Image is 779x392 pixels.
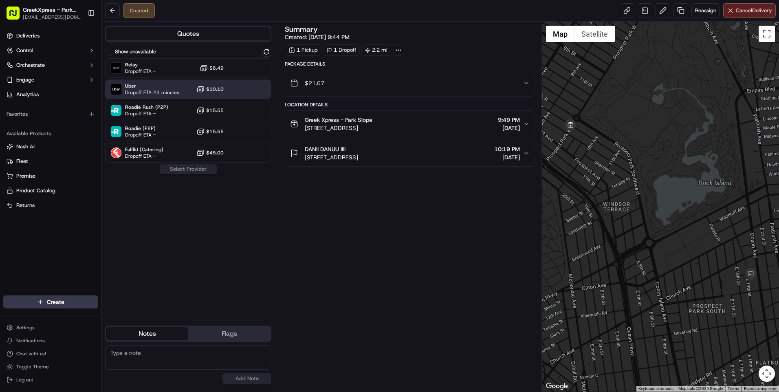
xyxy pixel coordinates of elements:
div: Location Details [285,101,535,108]
div: We're available if you need us! [37,86,112,92]
button: GreekXpress - Park Slope[EMAIL_ADDRESS][DOMAIN_NAME] [3,3,84,23]
span: Relay [125,62,156,68]
span: DANII DANUU IIII [305,145,345,153]
h3: Summary [285,26,318,33]
span: Returns [16,202,35,209]
button: Log out [3,374,98,385]
span: Toggle Theme [16,363,49,370]
img: 8016278978528_b943e370aa5ada12b00a_72.png [17,78,32,92]
div: Past conversations [8,106,55,112]
img: Nash [8,8,24,24]
span: Settings [16,324,35,331]
span: Promise [16,172,35,180]
p: Welcome 👋 [8,33,148,46]
div: 💻 [69,161,75,167]
button: Toggle Theme [3,361,98,372]
span: [DATE] [498,124,520,132]
button: Returns [3,199,98,212]
button: Product Catalog [3,184,98,197]
span: GreekXpress - Park Slope [23,6,81,14]
span: Pylon [81,180,99,186]
a: Product Catalog [7,187,95,194]
input: Got a question? Start typing here... [21,53,147,61]
label: Show unavailable [115,48,156,55]
div: 2.2 mi [361,44,391,56]
button: Notes [106,327,188,340]
span: [DATE] 9:44 PM [308,33,350,41]
button: Nash AI [3,140,98,153]
span: $15.55 [206,128,224,135]
button: Fleet [3,155,98,168]
button: Toggle fullscreen view [759,26,775,42]
span: Dropoff ETA 23 minutes [125,89,179,96]
span: Notifications [16,337,45,344]
button: Settings [3,322,98,333]
span: Knowledge Base [16,160,62,168]
span: Greek Xpress - Park Slope [305,116,372,124]
span: Created: [285,33,350,41]
button: Quotes [106,27,271,40]
button: Start new chat [139,80,148,90]
img: Fulflld (Catering) [111,148,121,158]
a: Promise [7,172,95,180]
span: Dropoff ETA - [125,153,163,159]
button: $10.10 [196,85,224,93]
div: Favorites [3,108,98,121]
span: Deliveries [16,32,40,40]
button: DANII DANUU IIII[STREET_ADDRESS]10:19 PM[DATE] [285,140,535,166]
button: Show street map [546,26,574,42]
button: Keyboard shortcuts [638,386,673,392]
a: Report a map error [744,386,777,391]
div: Package Details [285,61,535,67]
img: Google [544,381,571,392]
span: Product Catalog [16,187,55,194]
span: Map data ©2025 Google [678,386,723,391]
span: API Documentation [77,160,131,168]
button: See all [126,104,148,114]
button: Create [3,295,98,308]
span: • [68,126,70,133]
button: $45.00 [196,149,224,157]
span: [DATE] [494,153,520,161]
span: Fleet [16,158,28,165]
span: [STREET_ADDRESS] [305,153,358,161]
img: 1736555255976-a54dd68f-1ca7-489b-9aae-adbdc363a1c4 [16,127,23,133]
img: 1736555255976-a54dd68f-1ca7-489b-9aae-adbdc363a1c4 [8,78,23,92]
span: [PERSON_NAME] [25,126,66,133]
button: Show satellite imagery [574,26,615,42]
button: Chat with us! [3,348,98,359]
div: 1 Pickup [285,44,321,56]
span: Dropoff ETA - [125,110,168,117]
a: Analytics [3,88,98,101]
div: 1 Dropoff [323,44,360,56]
a: 💻API Documentation [66,157,134,172]
span: Dropoff ETA - [125,132,156,138]
img: Uber [111,84,121,95]
button: $21.67 [285,70,535,96]
a: Deliveries [3,29,98,42]
button: $15.55 [196,106,224,115]
img: Relay [111,63,121,73]
span: Create [47,298,64,306]
a: Returns [7,202,95,209]
span: Control [16,47,33,54]
div: Available Products [3,127,98,140]
span: Roadie Rush (P2P) [125,104,168,110]
a: Terms (opens in new tab) [728,386,739,391]
span: Dropoff ETA - [125,68,156,75]
span: Engage [16,76,34,84]
button: Greek Xpress - Park Slope[STREET_ADDRESS]9:49 PM[DATE] [285,111,535,137]
img: Roadie Rush (P2P) [111,105,121,116]
button: Promise [3,170,98,183]
a: Nash AI [7,143,95,150]
span: Reassign [695,7,716,14]
a: Open this area in Google Maps (opens a new window) [544,381,571,392]
button: [EMAIL_ADDRESS][DOMAIN_NAME] [23,14,81,20]
span: 10:19 PM [494,145,520,153]
a: 📗Knowledge Base [5,157,66,172]
span: Log out [16,377,33,383]
span: Chat with us! [16,350,46,357]
span: [DATE] [72,126,89,133]
span: $45.00 [206,150,224,156]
